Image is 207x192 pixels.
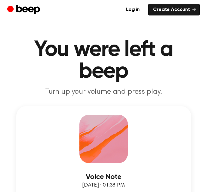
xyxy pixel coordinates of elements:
[121,4,145,15] a: Log in
[7,39,200,83] h1: You were left a beep
[148,4,200,15] a: Create Account
[82,183,125,188] span: [DATE] · 01:38 PM
[7,87,200,96] p: Turn up your volume and press play.
[7,4,42,16] a: Beep
[25,173,182,181] h3: Voice Note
